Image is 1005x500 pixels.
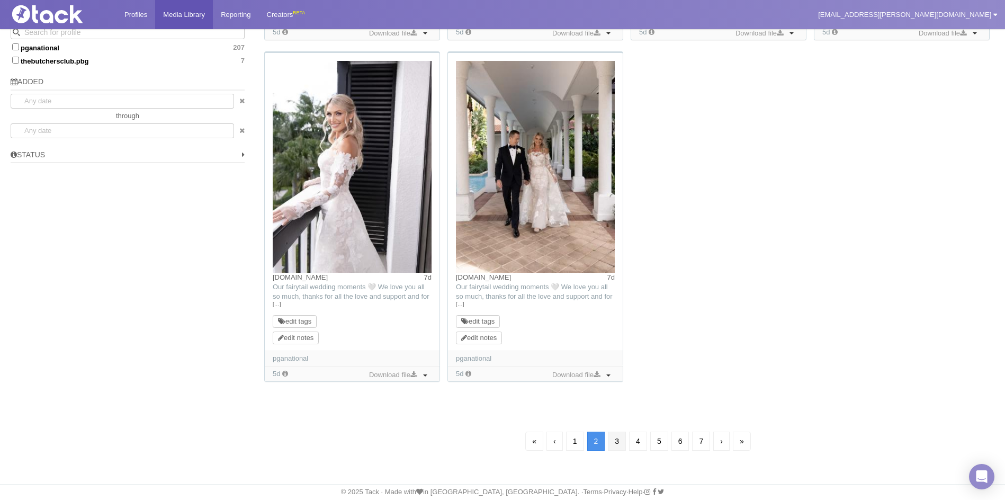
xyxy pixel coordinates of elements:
[424,273,432,282] time: Posted: 10/8/2025, 10:10:57 PM
[278,334,313,342] a: edit notes
[11,25,24,39] button: Search
[546,432,563,451] a: Previous
[273,300,432,309] a: […]
[566,432,584,451] a: 1
[461,317,495,325] a: edit tags
[607,273,615,282] time: Posted: 10/8/2025, 10:10:57 PM
[233,43,245,52] span: 207
[456,61,615,273] img: Image may contain: clothing, dress, fashion, formal wear, gown, wedding, wedding gown, path, walk...
[583,488,602,496] a: Terms
[13,29,20,36] svg: Search
[11,109,245,123] div: through
[639,28,647,36] time: Added: 10/10/2025, 7:16:01 AM
[11,42,245,52] label: pganational
[273,61,432,273] img: Image may contain: clothing, dress, formal wear, fashion, gown, wedding, wedding gown, evening dr...
[273,370,280,378] time: Added: 10/10/2025, 7:15:57 AM
[916,28,969,39] a: Download file
[650,432,668,451] a: 5
[608,432,626,451] a: 3
[3,487,1002,497] div: © 2025 Tack · Made with in [GEOGRAPHIC_DATA], [GEOGRAPHIC_DATA]. · · · ·
[12,57,19,64] input: thebutchersclub.pbg7
[629,488,643,496] a: Help
[273,273,328,281] a: [DOMAIN_NAME]
[713,432,730,451] a: Next
[12,43,19,50] input: pganational207
[278,317,311,325] a: edit tags
[11,25,245,39] input: Search for profile
[456,273,511,281] a: [DOMAIN_NAME]
[366,369,419,381] a: Download file
[456,283,614,462] span: Our fairytail wedding moments 🤍 We love you all so much, thanks for all the love and support and ...
[293,7,305,19] div: BETA
[11,151,245,163] h5: Status
[969,464,994,489] div: Open Intercom Messenger
[273,283,430,462] span: Our fairytail wedding moments 🤍 We love you all so much, thanks for all the love and support and ...
[733,28,786,39] a: Download file
[733,432,751,451] a: Last
[604,488,626,496] a: Privacy
[456,300,615,309] a: […]
[456,354,615,363] div: pganational
[11,94,234,109] input: Any date
[273,354,432,363] div: pganational
[11,78,245,90] h5: Added
[461,334,497,342] a: edit notes
[550,369,603,381] a: Download file
[241,57,245,65] span: 7
[822,28,830,36] time: Added: 10/10/2025, 7:16:00 AM
[234,123,245,138] a: clear
[692,432,710,451] a: 7
[671,432,689,451] a: 6
[8,5,114,23] img: Tack
[456,28,463,36] time: Added: 10/10/2025, 7:16:03 AM
[550,28,603,39] a: Download file
[525,432,543,451] a: First
[587,432,605,451] a: 2
[11,123,234,138] input: Any date
[11,55,245,66] label: thebutchersclub.pbg
[366,28,419,39] a: Download file
[629,432,647,451] a: 4
[456,370,463,378] time: Added: 10/10/2025, 7:15:56 AM
[273,28,280,36] time: Added: 10/10/2025, 7:16:05 AM
[234,94,245,109] a: clear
